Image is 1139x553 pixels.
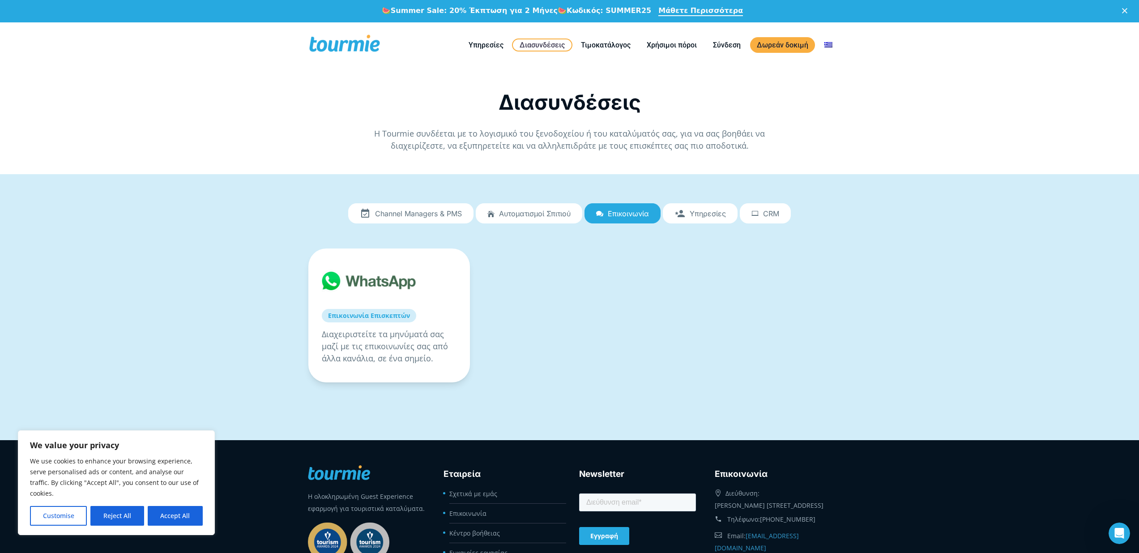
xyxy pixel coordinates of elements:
[1122,8,1131,13] div: Κλείσιμο
[374,128,765,151] span: Η Tourmie συνδέεται με το λογισμικό του ξενοδοχείου ή του καταλύματός σας, για να σας βοηθάει να ...
[715,511,832,527] div: Τηλέφωνο:
[512,39,572,51] a: Διασυνδέσεις
[706,39,747,51] a: Σύνδεση
[375,210,462,218] span: Channel Managers & PMS
[382,6,651,15] div: 🍉 🍉
[579,467,696,481] h3: Newsletter
[449,529,500,537] a: Κέντρο βοήθειας
[715,532,799,552] a: [EMAIL_ADDRESS][DOMAIN_NAME]
[322,328,456,364] p: Διαχειριστείτε τα μηνύματά σας μαζί με τις επικοινωνίες σας από άλλα κανάλια, σε ένα σημείο.
[476,203,582,224] a: Αυτοματισμοί Σπιτιού
[148,506,203,526] button: Accept All
[574,39,637,51] a: Τιμοκατάλογος
[449,509,486,518] a: Επικοινωνία
[348,203,474,224] a: Channel Managers & PMS
[567,6,651,15] b: Κωδικός: SUMMER25
[30,440,203,450] p: We value your privacy
[715,485,832,511] div: Διεύθυνση: [PERSON_NAME] [STREET_ADDRESS]
[690,210,726,218] span: Υπηρεσίες
[1109,523,1130,544] iframe: Intercom live chat
[715,467,832,481] h3: Eπικοινωνία
[322,309,416,322] a: Επικοινωνία Επισκεπτών
[740,203,791,224] a: CRM
[584,203,661,224] a: Επικοινωνία
[462,39,510,51] a: Υπηρεσίες
[763,210,779,218] span: CRM
[444,467,560,481] h3: Εταιρεία
[608,210,649,218] span: Επικοινωνία
[499,210,571,218] span: Αυτοματισμοί Σπιτιού
[663,203,738,224] a: Υπηρεσίες
[760,515,815,523] a: [PHONE_NUMBER]
[499,90,641,115] span: Διασυνδέσεις
[658,6,743,16] a: Μάθετε Περισσότερα
[391,6,558,15] b: Summer Sale: 20% Έκπτωση για 2 Μήνες
[90,506,144,526] button: Reject All
[750,37,815,53] a: Δωρεάν δοκιμή
[640,39,704,51] a: Χρήσιμοι πόροι
[30,506,87,526] button: Customise
[30,456,203,499] p: We use cookies to enhance your browsing experience, serve personalised ads or content, and analys...
[308,490,425,514] p: Η ολοκληρωμένη Guest Experience εφαρμογή για τουριστικά καταλύματα.
[449,489,497,498] a: Σχετικά με εμάς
